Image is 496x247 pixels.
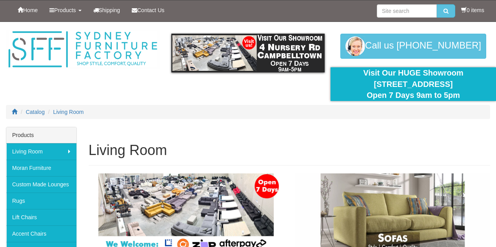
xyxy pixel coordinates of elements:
h1: Living Room [89,142,490,158]
a: Accent Chairs [6,225,76,242]
a: Living Room [53,109,84,115]
a: Lift Chairs [6,209,76,225]
img: showroom.gif [171,34,325,72]
a: Moran Furniture [6,160,76,176]
a: Shipping [87,0,126,20]
div: Products [6,127,76,143]
span: Shipping [99,7,120,13]
span: Home [23,7,38,13]
a: Home [12,0,44,20]
span: Products [54,7,76,13]
a: Living Room [6,143,76,160]
a: Rugs [6,193,76,209]
span: Contact Us [137,7,164,13]
input: Site search [377,4,437,18]
a: Contact Us [126,0,170,20]
div: Visit Our HUGE Showroom [STREET_ADDRESS] Open 7 Days 9am to 5pm [336,67,490,101]
a: Products [44,0,87,20]
img: Sydney Furniture Factory [6,30,160,69]
li: 0 items [461,6,484,14]
a: Catalog [26,109,45,115]
a: Custom Made Lounges [6,176,76,193]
